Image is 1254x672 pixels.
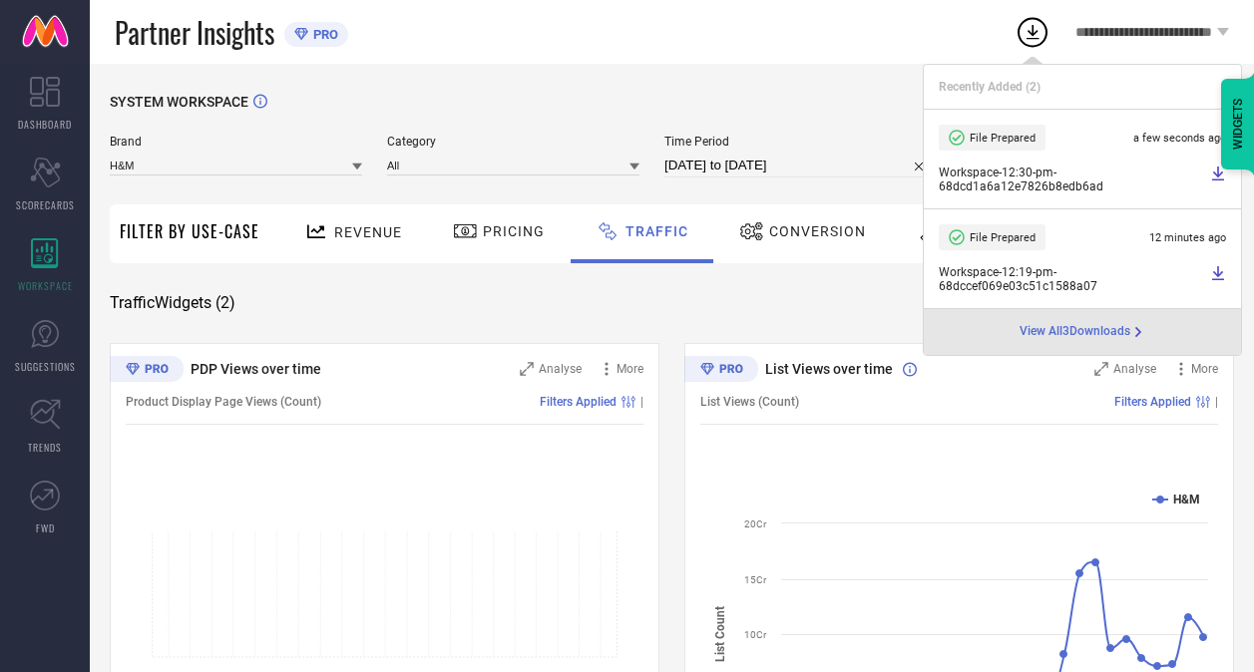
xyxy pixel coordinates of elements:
[110,135,362,149] span: Brand
[744,574,767,585] text: 15Cr
[120,219,259,243] span: Filter By Use-Case
[539,362,582,376] span: Analyse
[110,94,248,110] span: SYSTEM WORKSPACE
[110,356,184,386] div: Premium
[744,518,767,529] text: 20Cr
[540,395,617,409] span: Filters Applied
[1173,493,1200,506] text: H&M
[617,362,643,376] span: More
[308,27,338,42] span: PRO
[939,80,1041,94] span: Recently Added ( 2 )
[1020,324,1146,340] div: Open download page
[1133,132,1226,145] span: a few seconds ago
[520,362,534,376] svg: Zoom
[664,154,933,177] input: Select time period
[1210,166,1226,193] a: Download
[1191,362,1218,376] span: More
[110,293,235,313] span: Traffic Widgets ( 2 )
[1020,324,1130,340] span: View All 3 Downloads
[664,135,933,149] span: Time Period
[115,12,274,53] span: Partner Insights
[334,224,402,240] span: Revenue
[626,223,688,239] span: Traffic
[939,166,1205,193] span: Workspace - 12:30-pm - 68dcd1a6a12e7826b8edb6ad
[769,223,866,239] span: Conversion
[684,356,758,386] div: Premium
[15,359,76,374] span: SUGGESTIONS
[483,223,545,239] span: Pricing
[1113,362,1156,376] span: Analyse
[939,265,1205,293] span: Workspace - 12:19-pm - 68dccef069e03c51c1588a07
[28,440,62,455] span: TRENDS
[18,278,73,293] span: WORKSPACE
[16,197,75,212] span: SCORECARDS
[713,606,727,662] tspan: List Count
[700,395,799,409] span: List Views (Count)
[1149,231,1226,244] span: 12 minutes ago
[36,520,55,535] span: FWD
[744,629,767,640] text: 10Cr
[191,361,321,377] span: PDP Views over time
[1210,265,1226,293] a: Download
[970,132,1036,145] span: File Prepared
[126,395,321,409] span: Product Display Page Views (Count)
[1215,395,1218,409] span: |
[970,231,1036,244] span: File Prepared
[765,361,893,377] span: List Views over time
[1015,14,1050,50] div: Open download list
[1114,395,1191,409] span: Filters Applied
[640,395,643,409] span: |
[18,117,72,132] span: DASHBOARD
[387,135,639,149] span: Category
[1094,362,1108,376] svg: Zoom
[1020,324,1146,340] a: View All3Downloads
